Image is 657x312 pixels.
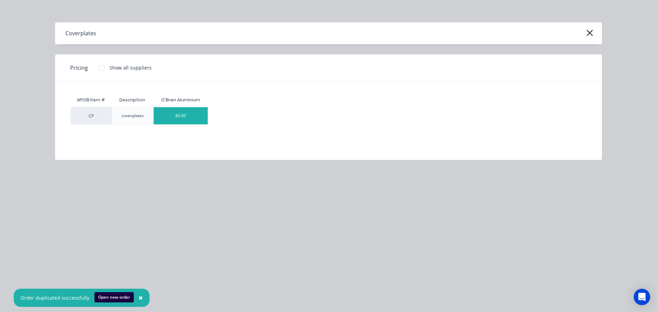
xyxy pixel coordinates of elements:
button: Open new order [94,292,134,302]
div: coverplates [121,113,144,119]
div: Coverplates [65,29,96,37]
span: × [139,293,143,302]
div: Description [114,91,151,109]
div: $0.00 [154,107,208,124]
div: Open Intercom Messenger [634,289,650,305]
div: MYOB Item # [70,93,112,107]
div: Show all suppliers [109,64,152,71]
div: CP [70,107,112,125]
div: O'Brien Aluminium [161,97,200,103]
button: Close [132,290,150,306]
div: Order duplicated successfully [21,294,89,301]
span: Pricing [70,64,88,72]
